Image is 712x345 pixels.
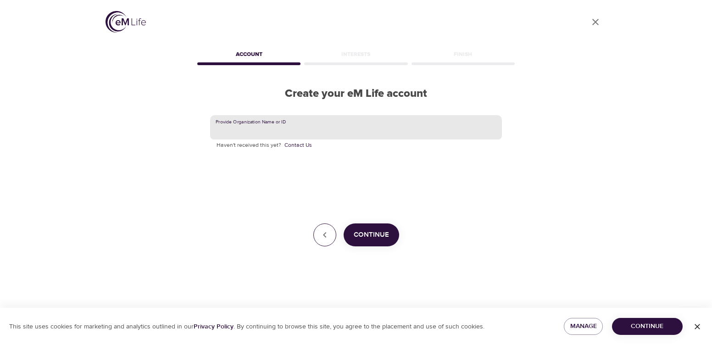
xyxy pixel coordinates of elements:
button: Manage [564,318,602,335]
a: Privacy Policy [194,323,234,331]
span: Continue [619,321,675,332]
p: Haven't received this yet? [217,141,495,150]
h2: Create your eM Life account [195,87,517,100]
img: logo [106,11,146,33]
button: Continue [612,318,683,335]
span: Continue [354,229,389,241]
span: Manage [571,321,595,332]
button: Continue [344,223,399,246]
a: Contact Us [284,141,312,150]
a: close [584,11,606,33]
